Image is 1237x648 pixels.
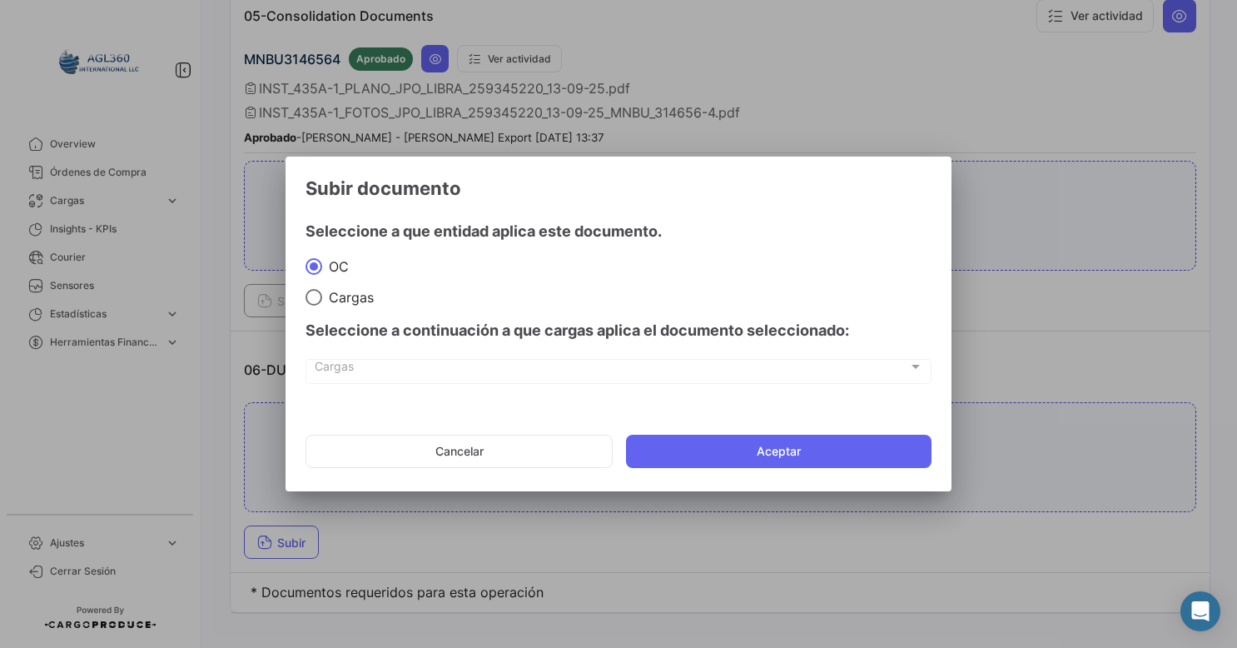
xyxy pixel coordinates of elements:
[306,319,931,342] h4: Seleccione a continuación a que cargas aplica el documento seleccionado:
[306,435,613,468] button: Cancelar
[626,435,931,468] button: Aceptar
[306,177,931,200] h3: Subir documento
[1180,591,1220,631] div: Abrir Intercom Messenger
[322,258,349,275] span: OC
[322,289,374,306] span: Cargas
[315,363,908,377] span: Cargas
[306,220,931,243] h4: Seleccione a que entidad aplica este documento.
